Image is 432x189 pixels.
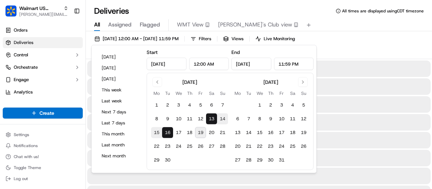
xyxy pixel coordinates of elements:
button: 9 [265,113,276,124]
a: Deliveries [3,37,83,48]
button: 23 [162,141,173,152]
input: Time [189,58,229,70]
button: Next month [99,151,140,161]
button: 21 [243,141,254,152]
a: 📗Knowledge Base [4,97,55,109]
a: Analytics [3,87,83,98]
span: Knowledge Base [14,99,53,106]
button: 26 [298,141,309,152]
button: Next 7 days [99,107,140,117]
button: 28 [217,141,228,152]
button: [PERSON_NAME][EMAIL_ADDRESS][PERSON_NAME][DOMAIN_NAME] [19,12,68,17]
button: 19 [298,127,309,138]
th: Tuesday [162,90,173,97]
span: WMT View [177,21,204,29]
span: Live Monitoring [264,36,295,42]
button: 29 [254,155,265,166]
button: 18 [184,127,195,138]
button: 3 [173,100,184,111]
button: 7 [217,100,228,111]
button: 12 [195,113,206,124]
div: [DATE] [263,79,278,86]
th: Monday [151,90,162,97]
button: 10 [276,113,287,124]
input: Date [231,58,271,70]
a: 💻API Documentation [55,97,113,109]
button: 4 [184,100,195,111]
button: This month [99,129,140,139]
button: 15 [151,127,162,138]
button: 11 [287,113,298,124]
span: Analytics [14,89,33,95]
button: This week [99,85,140,95]
button: 30 [162,155,173,166]
button: 14 [243,127,254,138]
button: 2 [265,100,276,111]
th: Sunday [298,90,309,97]
input: Got a question? Start typing here... [18,44,124,51]
button: 6 [232,113,243,124]
button: Engage [3,74,83,85]
button: 12 [298,113,309,124]
span: Control [14,52,28,58]
button: 26 [195,141,206,152]
h1: Deliveries [94,5,129,16]
button: Last month [99,140,140,150]
label: End [231,49,240,55]
button: 25 [287,141,298,152]
button: 24 [276,141,287,152]
th: Wednesday [254,90,265,97]
th: Monday [232,90,243,97]
button: 27 [206,141,217,152]
button: 16 [265,127,276,138]
th: Saturday [287,90,298,97]
button: 5 [195,100,206,111]
button: 22 [151,141,162,152]
button: 9 [162,113,173,124]
label: Start [147,49,158,55]
a: Powered byPylon [48,116,83,121]
button: 28 [243,155,254,166]
input: Date [147,58,186,70]
span: [DATE] 12:00 AM - [DATE] 11:59 PM [103,36,179,42]
button: 1 [254,100,265,111]
button: Start new chat [117,67,125,76]
button: 27 [232,155,243,166]
button: 17 [276,127,287,138]
th: Sunday [217,90,228,97]
button: Last 7 days [99,118,140,128]
span: Pylon [68,116,83,121]
button: Log out [3,174,83,184]
button: Orchestrate [3,62,83,73]
button: Views [220,34,247,44]
span: Orchestrate [14,64,38,70]
button: 31 [276,155,287,166]
span: All times are displayed using CDT timezone [342,8,424,14]
button: Control [3,49,83,60]
span: Log out [14,176,28,181]
button: 29 [151,155,162,166]
button: 2 [162,100,173,111]
button: Go to next month [298,77,308,87]
button: 8 [254,113,265,124]
span: Engage [14,77,29,83]
button: Notifications [3,141,83,151]
span: Settings [14,132,29,137]
span: Create [39,110,54,116]
button: Filters [187,34,214,44]
img: Nash [7,7,21,20]
th: Friday [276,90,287,97]
input: Time [274,58,314,70]
button: Settings [3,130,83,140]
button: 7 [243,113,254,124]
span: Views [231,36,243,42]
button: 30 [265,155,276,166]
button: 6 [206,100,217,111]
button: 4 [287,100,298,111]
a: Orders [3,25,83,36]
span: Chat with us! [14,154,39,159]
button: 16 [162,127,173,138]
th: Tuesday [243,90,254,97]
span: All [94,21,100,29]
button: [DATE] [99,52,140,62]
